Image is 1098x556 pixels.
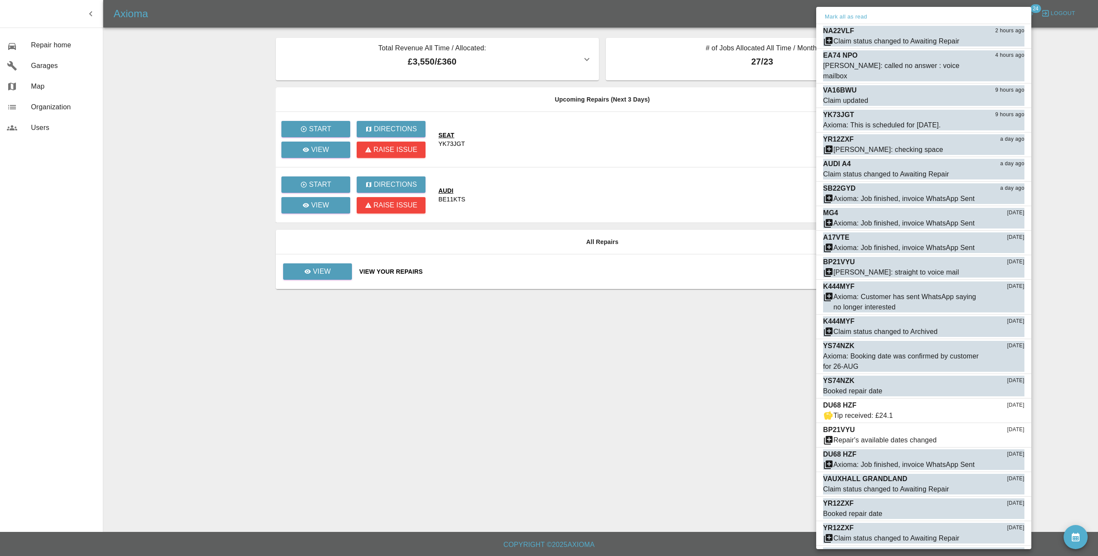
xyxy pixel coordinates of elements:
span: a day ago [1000,135,1024,144]
p: YR12ZXF [823,134,854,145]
p: A17VTE [823,232,849,243]
span: [DATE] [1007,317,1024,326]
div: Claim status changed to Awaiting Repair [833,533,959,544]
div: Axioma: This is scheduled for [DATE]. [823,120,941,130]
span: [DATE] [1007,342,1024,350]
span: a day ago [1000,160,1024,168]
p: VA16BWU [823,85,857,96]
div: Axioma: Job finished, invoice WhatsApp Sent [833,460,975,470]
div: Booked repair date [823,509,882,519]
div: [PERSON_NAME]: checking space [833,145,943,155]
div: Tip received: £24.1 [833,411,893,421]
span: [DATE] [1007,209,1024,217]
p: VAUXHALL GRANDLAND [823,474,907,484]
span: [DATE] [1007,524,1024,532]
div: Claim updated [823,96,868,106]
span: [DATE] [1007,377,1024,385]
span: 2 hours ago [995,27,1024,35]
p: NA22VLF [823,26,854,36]
span: [DATE] [1007,426,1024,434]
div: Claim status changed to Awaiting Repair [823,169,949,179]
p: DU68 HZF [823,449,857,460]
div: [PERSON_NAME]: straight to voice mail [833,267,959,278]
button: Mark all as read [823,12,869,22]
div: Axioma: Customer has sent WhatsApp saying no longer interested [833,292,981,312]
p: YR12ZXF [823,523,854,533]
span: [DATE] [1007,499,1024,508]
span: 4 hours ago [995,51,1024,60]
div: Claim status changed to Awaiting Repair [833,36,959,46]
span: [DATE] [1007,450,1024,459]
div: Booked repair date [823,386,882,396]
span: a day ago [1000,184,1024,193]
div: Axioma: Booking date was confirmed by customer for 26-AUG [823,351,981,372]
div: Repair's available dates changed [833,435,937,445]
span: 9 hours ago [995,86,1024,95]
p: BP21VYU [823,425,855,435]
p: EA74 NPO [823,50,857,61]
div: [PERSON_NAME]: called no answer : voice mailbox [823,61,981,81]
p: YK73JGT [823,110,854,120]
p: BP21VYU [823,257,855,267]
p: SB22GYD [823,183,856,194]
p: AUDI A4 [823,159,851,169]
p: YR12ZXF [823,498,854,509]
div: Claim status changed to Archived [833,327,938,337]
span: [DATE] [1007,282,1024,291]
span: [DATE] [1007,258,1024,266]
p: K444MYF [823,316,854,327]
p: YS74NZK [823,376,854,386]
span: [DATE] [1007,401,1024,410]
span: [DATE] [1007,475,1024,483]
p: YS74NZK [823,341,854,351]
span: 9 hours ago [995,111,1024,119]
div: Axioma: Job finished, invoice WhatsApp Sent [833,194,975,204]
div: Axioma: Job finished, invoice WhatsApp Sent [833,218,975,229]
span: [DATE] [1007,233,1024,242]
p: DU68 HZF [823,400,857,411]
p: K444MYF [823,281,854,292]
div: Axioma: Job finished, invoice WhatsApp Sent [833,243,975,253]
div: Claim status changed to Awaiting Repair [823,484,949,494]
p: MG4 [823,208,838,218]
